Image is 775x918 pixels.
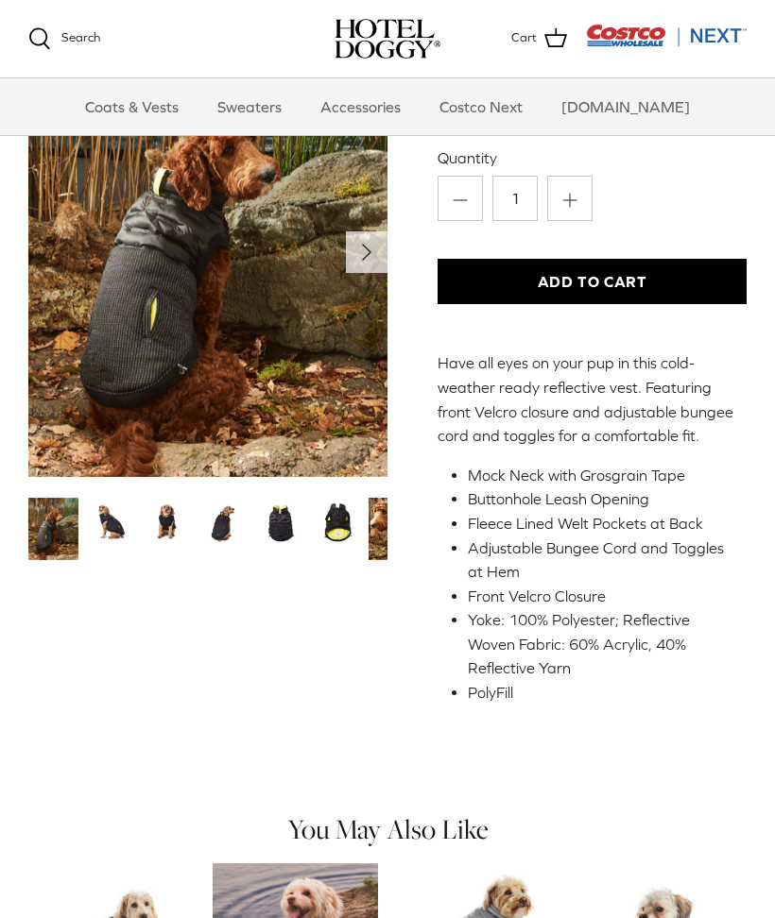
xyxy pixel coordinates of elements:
a: Thumbnail Link [198,498,249,548]
a: Thumbnail Link [142,498,192,548]
span: Cart [511,28,537,48]
button: Next [346,232,387,274]
button: Add to Cart [438,259,747,304]
a: [DOMAIN_NAME] [544,78,707,135]
a: hoteldoggy.com hoteldoggycom [335,19,440,59]
a: Coats & Vests [68,78,196,135]
a: Show Gallery [28,28,387,477]
a: Thumbnail Link [255,498,305,548]
a: Accessories [303,78,418,135]
a: Costco Next [422,78,540,135]
li: Front Velcro Closure [468,585,732,609]
span: Search [61,30,100,44]
li: Adjustable Bungee Cord and Toggles at Hem [468,536,732,585]
h4: You May Also Like [28,815,747,844]
p: Have all eyes on your pup in this cold-weather ready reflective vest. Featuring front Velcro clos... [438,351,747,448]
img: hoteldoggycom [335,19,440,59]
a: Thumbnail Link [28,498,78,560]
a: Visit Costco Next [586,36,747,50]
input: Quantity [492,176,538,221]
a: Thumbnail Link [85,498,135,548]
li: Fleece Lined Welt Pockets at Back [468,512,732,536]
a: Cart [511,26,567,51]
a: Thumbnail Link [312,498,362,548]
a: Search [28,27,100,50]
li: Buttonhole Leash Opening [468,487,732,512]
a: Sweaters [200,78,299,135]
img: Costco Next [586,24,747,47]
label: Quantity [438,147,747,168]
li: Yoke: 100% Polyester; Reflective Woven Fabric: 60% Acrylic, 40% Reflective Yarn [468,608,732,681]
a: Thumbnail Link [369,498,419,560]
li: Mock Neck with Grosgrain Tape [468,464,732,488]
li: PolyFill [468,681,732,705]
